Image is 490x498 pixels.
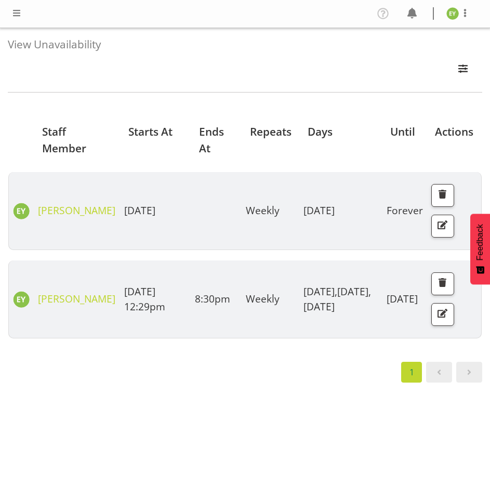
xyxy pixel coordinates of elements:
[128,124,173,140] span: Starts At
[470,214,490,284] button: Feedback - Show survey
[368,284,371,298] span: ,
[124,284,165,313] span: [DATE] 12:29pm
[303,203,335,217] span: [DATE]
[446,7,459,20] img: emily-yip11495.jpg
[303,299,335,313] span: [DATE]
[8,38,474,50] h4: View Unavailability
[303,284,337,298] span: [DATE]
[13,203,30,219] img: emily-yip11495.jpg
[195,292,230,306] span: 8:30pm
[246,292,280,306] span: Weekly
[452,59,474,82] button: Filter Employees
[431,272,454,295] button: Delete Unavailability
[42,124,112,156] span: Staff Member
[475,224,485,260] span: Feedback
[431,303,454,326] button: Edit Unavailability
[308,124,333,140] span: Days
[387,203,423,217] span: Forever
[431,215,454,238] button: Edit Unavailability
[387,292,418,306] span: [DATE]
[13,291,30,308] img: emily-yip11495.jpg
[199,124,234,156] span: Ends At
[335,284,337,298] span: ,
[250,124,292,140] span: Repeats
[38,292,115,306] a: [PERSON_NAME]
[246,203,280,217] span: Weekly
[431,184,454,207] button: Delete Unavailability
[337,284,371,298] span: [DATE]
[390,124,415,140] span: Until
[435,124,473,140] span: Actions
[38,203,115,217] a: [PERSON_NAME]
[124,203,155,217] span: [DATE]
